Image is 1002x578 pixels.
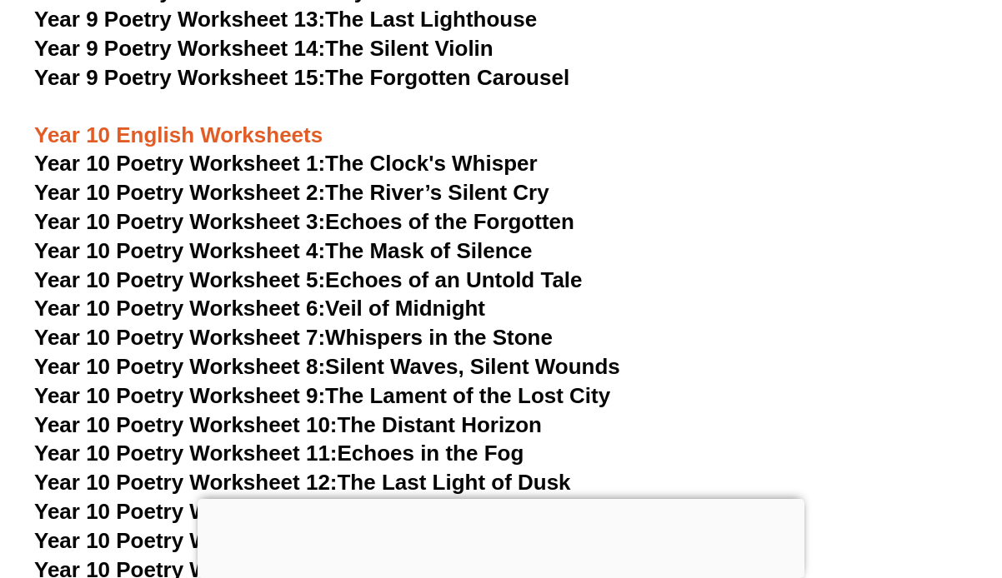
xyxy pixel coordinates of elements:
[34,151,325,176] span: Year 10 Poetry Worksheet 1:
[34,238,532,263] a: Year 10 Poetry Worksheet 4:The Mask of Silence
[34,151,538,176] a: Year 10 Poetry Worksheet 1:The Clock's Whisper
[34,180,325,205] span: Year 10 Poetry Worksheet 2:
[34,499,620,524] a: Year 10 Poetry Worksheet 13:Whispers of the Overgrown
[34,470,571,495] a: Year 10 Poetry Worksheet 12:The Last Light of Dusk
[34,441,338,466] span: Year 10 Poetry Worksheet 11:
[34,238,325,263] span: Year 10 Poetry Worksheet 4:
[34,36,493,61] a: Year 9 Poetry Worksheet 14:The Silent Violin
[34,412,338,437] span: Year 10 Poetry Worksheet 10:
[34,354,325,379] span: Year 10 Poetry Worksheet 8:
[34,383,610,408] a: Year 10 Poetry Worksheet 9:The Lament of the Lost City
[34,499,338,524] span: Year 10 Poetry Worksheet 13:
[34,209,574,234] a: Year 10 Poetry Worksheet 3:Echoes of the Forgotten
[34,36,325,61] span: Year 9 Poetry Worksheet 14:
[34,209,325,234] span: Year 10 Poetry Worksheet 3:
[34,354,620,379] a: Year 10 Poetry Worksheet 8:Silent Waves, Silent Wounds
[34,528,617,553] a: Year 10 Poetry Worksheet 14:Echoes of the Ancient Path
[34,93,968,150] h3: Year 10 English Worksheets
[34,296,485,321] a: Year 10 Poetry Worksheet 6:Veil of Midnight
[34,441,524,466] a: Year 10 Poetry Worksheet 11:Echoes in the Fog
[34,470,338,495] span: Year 10 Poetry Worksheet 12:
[34,325,325,350] span: Year 10 Poetry Worksheet 7:
[34,267,325,292] span: Year 10 Poetry Worksheet 5:
[716,390,1002,578] iframe: Chat Widget
[34,7,325,32] span: Year 9 Poetry Worksheet 13:
[34,267,583,292] a: Year 10 Poetry Worksheet 5:Echoes of an Untold Tale
[34,325,553,350] a: Year 10 Poetry Worksheet 7:Whispers in the Stone
[34,180,549,205] a: Year 10 Poetry Worksheet 2:The River’s Silent Cry
[34,65,569,90] a: Year 9 Poetry Worksheet 15:The Forgotten Carousel
[34,528,338,553] span: Year 10 Poetry Worksheet 14:
[34,7,537,32] a: Year 9 Poetry Worksheet 13:The Last Lighthouse
[34,383,325,408] span: Year 10 Poetry Worksheet 9:
[34,65,325,90] span: Year 9 Poetry Worksheet 15:
[198,499,804,574] iframe: Advertisement
[34,412,542,437] a: Year 10 Poetry Worksheet 10:The Distant Horizon
[34,296,325,321] span: Year 10 Poetry Worksheet 6:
